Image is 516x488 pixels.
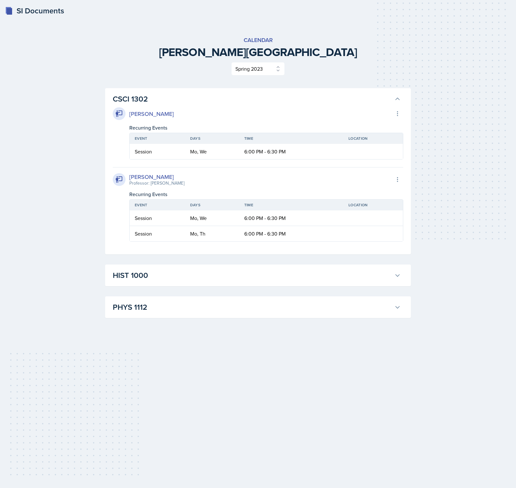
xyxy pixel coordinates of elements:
td: Mo, Th [185,226,239,241]
th: Event [130,200,185,210]
a: SI Documents [5,5,64,17]
div: Session [135,148,180,155]
span: Calendar [105,36,411,44]
div: [PERSON_NAME] [129,110,174,118]
div: Professor: [PERSON_NAME] [129,180,184,187]
h3: HIST 1000 [113,270,392,281]
th: Time [239,133,344,144]
th: Days [185,200,239,210]
th: Time [239,200,344,210]
th: Days [185,133,239,144]
h3: CSCI 1302 [113,93,392,105]
th: Location [343,200,403,210]
td: Mo, We [185,210,239,226]
td: 6:00 PM - 6:30 PM [239,226,344,241]
td: 6:00 PM - 6:30 PM [239,210,344,226]
h3: PHYS 1112 [113,301,392,313]
th: Location [343,133,403,144]
button: CSCI 1302 [111,92,402,106]
span: [PERSON_NAME][GEOGRAPHIC_DATA] [105,47,411,57]
td: 6:00 PM - 6:30 PM [239,144,344,159]
button: PHYS 1112 [111,300,402,314]
div: Recurring Events [129,190,403,198]
div: Session [135,230,180,237]
button: HIST 1000 [111,268,402,282]
div: [PERSON_NAME] [129,173,184,181]
th: Event [130,133,185,144]
div: Recurring Events [129,124,403,131]
div: Session [135,214,180,222]
td: Mo, We [185,144,239,159]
